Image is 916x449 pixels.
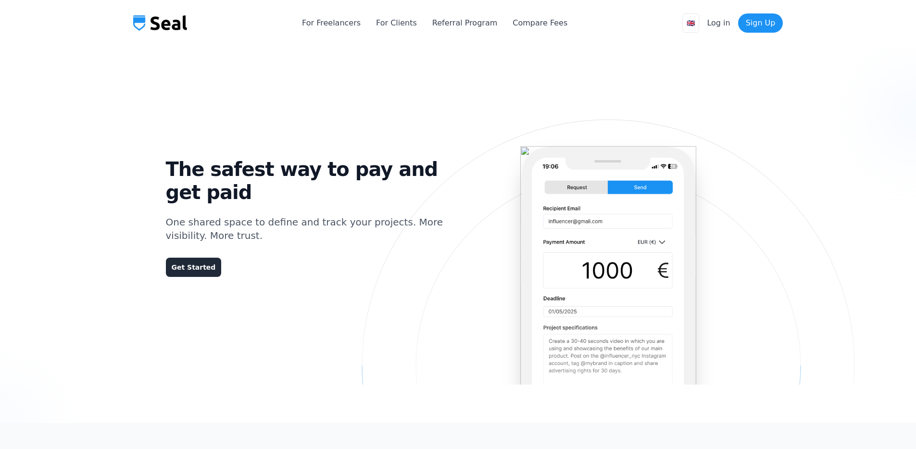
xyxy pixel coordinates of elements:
a: Compare Fees [513,17,567,29]
img: Seal Logo [133,15,188,31]
p: One shared space to define and track your projects. More visibility. More trust. [166,215,451,242]
a: For Freelancers [302,17,361,29]
a: Sign Up [738,13,783,33]
h1: The safest way to pay and get paid [166,158,451,204]
button: Toggle language [682,13,699,33]
a: For Clients [376,17,417,29]
a: Get Started [166,258,222,277]
a: Referral Program [432,17,497,29]
span: Get Started [172,262,216,273]
a: Log in [707,17,730,29]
